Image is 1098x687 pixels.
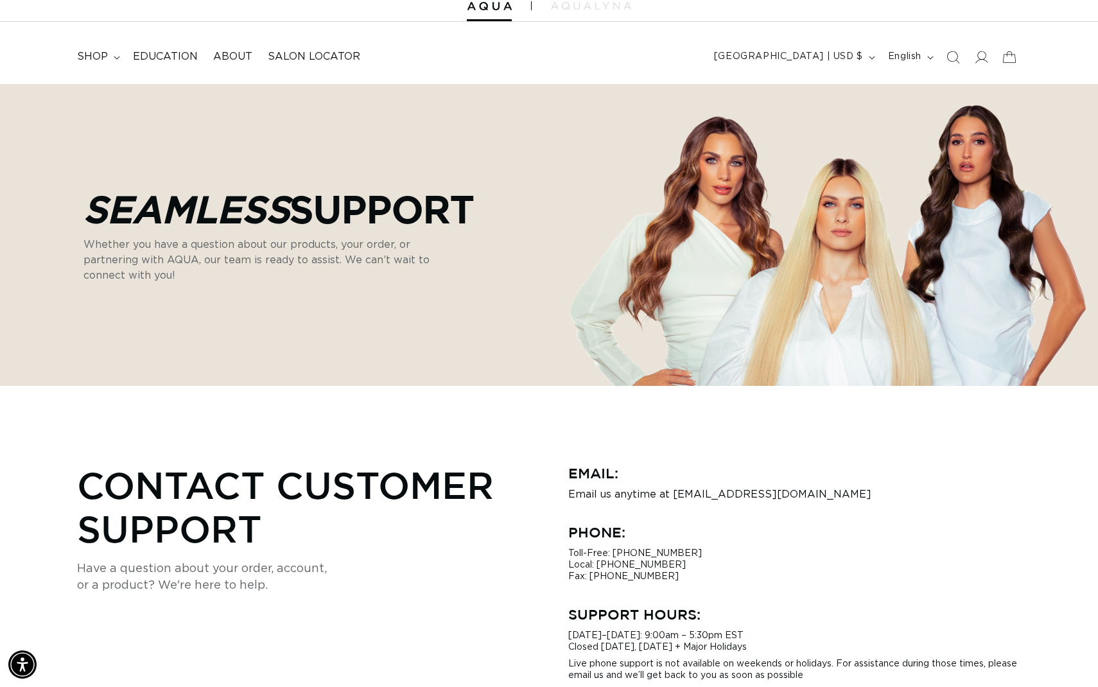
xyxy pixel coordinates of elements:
h3: Email: [568,463,1021,483]
span: About [213,50,252,64]
a: Education [125,42,205,71]
span: English [888,50,921,64]
a: Salon Locator [260,42,368,71]
img: Aqua Hair Extensions [467,2,512,11]
summary: Search [939,43,967,71]
p: Live phone support is not available on weekends or holidays. For assistance during those times, p... [568,658,1021,681]
span: Education [133,50,198,64]
p: Whether you have a question about our products, your order, or partnering with AQUA, our team is ... [83,237,456,283]
span: shop [77,50,108,64]
h2: Contact Customer Support [77,463,530,550]
a: About [205,42,260,71]
span: Salon Locator [268,50,360,64]
p: [DATE]–[DATE]: 9:00am – 5:30pm EST Closed [DATE], [DATE] + Major Holidays [568,630,1021,653]
span: [GEOGRAPHIC_DATA] | USD $ [714,50,863,64]
button: English [880,45,939,69]
img: aqualyna.com [551,2,631,10]
h3: Support Hours: [568,604,1021,625]
p: Toll-Free: [PHONE_NUMBER] Local: [PHONE_NUMBER] Fax: [PHONE_NUMBER] [568,548,1021,582]
p: Support [83,187,475,230]
div: Accessibility Menu [8,650,37,679]
h3: Phone: [568,522,1021,543]
summary: shop [69,42,125,71]
em: Seamless [83,188,290,229]
button: [GEOGRAPHIC_DATA] | USD $ [706,45,880,69]
p: Have a question about your order, account, or a product? We're here to help. [77,561,530,594]
p: Email us anytime at [EMAIL_ADDRESS][DOMAIN_NAME] [568,489,1021,500]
